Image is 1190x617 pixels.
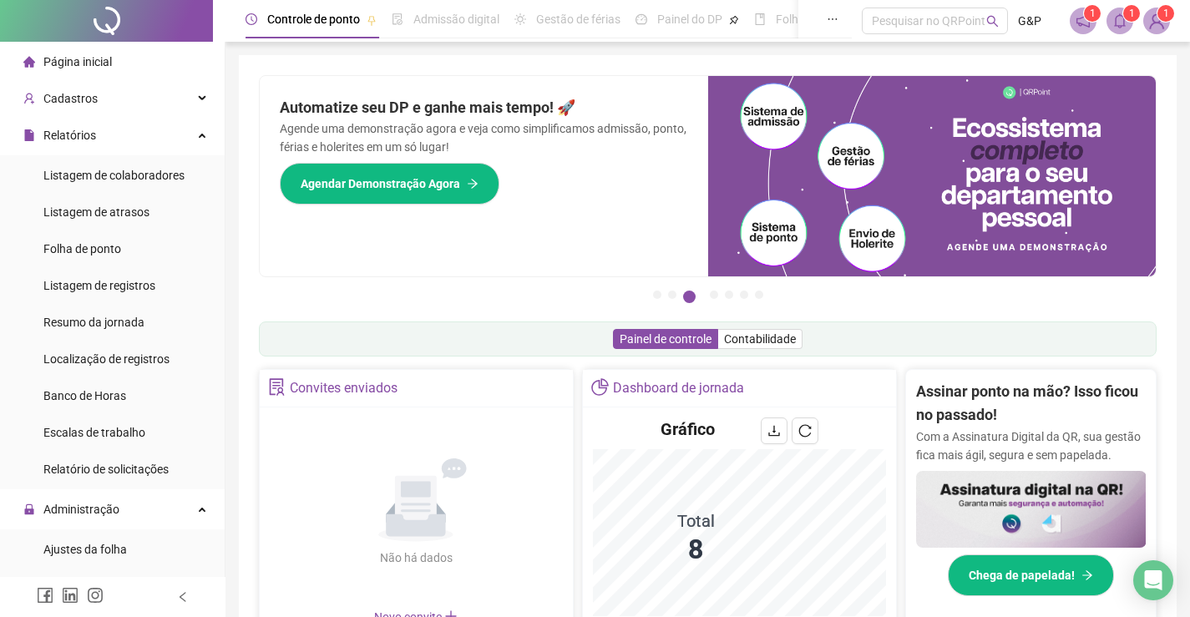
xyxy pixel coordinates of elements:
[43,169,185,182] span: Listagem de colaboradores
[392,13,403,25] span: file-done
[776,13,883,26] span: Folha de pagamento
[43,463,169,476] span: Relatório de solicitações
[339,549,493,567] div: Não há dados
[591,378,609,396] span: pie-chart
[43,129,96,142] span: Relatórios
[43,205,149,219] span: Listagem de atrasos
[1163,8,1169,19] span: 1
[43,503,119,516] span: Administração
[43,55,112,68] span: Página inicial
[1081,569,1093,581] span: arrow-right
[87,587,104,604] span: instagram
[43,426,145,439] span: Escalas de trabalho
[23,503,35,515] span: lock
[1112,13,1127,28] span: bell
[246,13,257,25] span: clock-circle
[1129,8,1135,19] span: 1
[23,56,35,68] span: home
[755,291,763,299] button: 7
[827,13,838,25] span: ellipsis
[413,13,499,26] span: Admissão digital
[661,417,715,441] h4: Gráfico
[710,291,718,299] button: 4
[1157,5,1174,22] sup: Atualize o seu contato no menu Meus Dados
[1123,5,1140,22] sup: 1
[636,13,647,25] span: dashboard
[37,587,53,604] span: facebook
[43,279,155,292] span: Listagem de registros
[268,378,286,396] span: solution
[290,374,398,402] div: Convites enviados
[43,92,98,105] span: Cadastros
[724,332,796,346] span: Contabilidade
[280,163,499,205] button: Agendar Demonstração Agora
[986,15,999,28] span: search
[657,13,722,26] span: Painel do DP
[43,352,170,366] span: Localização de registros
[969,566,1075,584] span: Chega de papelada!
[367,15,377,25] span: pushpin
[43,316,144,329] span: Resumo da jornada
[948,554,1114,596] button: Chega de papelada!
[725,291,733,299] button: 5
[1090,8,1096,19] span: 1
[653,291,661,299] button: 1
[620,332,711,346] span: Painel de controle
[280,119,688,156] p: Agende uma demonstração agora e veja como simplificamos admissão, ponto, férias e holerites em um...
[43,543,127,556] span: Ajustes da folha
[740,291,748,299] button: 6
[668,291,676,299] button: 2
[1144,8,1169,33] img: 40480
[43,242,121,255] span: Folha de ponto
[729,15,739,25] span: pushpin
[267,13,360,26] span: Controle de ponto
[1018,12,1041,30] span: G&P
[62,587,78,604] span: linkedin
[916,427,1147,464] p: Com a Assinatura Digital da QR, sua gestão fica mais ágil, segura e sem papelada.
[301,174,460,193] span: Agendar Demonstração Agora
[536,13,620,26] span: Gestão de férias
[1084,5,1101,22] sup: 1
[708,76,1157,276] img: banner%2Fd57e337e-a0d3-4837-9615-f134fc33a8e6.png
[754,13,766,25] span: book
[43,389,126,402] span: Banco de Horas
[23,129,35,141] span: file
[514,13,526,25] span: sun
[467,178,479,190] span: arrow-right
[798,424,812,437] span: reload
[767,424,781,437] span: download
[916,380,1147,427] h2: Assinar ponto na mão? Isso ficou no passado!
[1133,560,1173,600] div: Open Intercom Messenger
[613,374,744,402] div: Dashboard de jornada
[1076,13,1091,28] span: notification
[916,471,1147,548] img: banner%2F02c71560-61a6-44d4-94b9-c8ab97240462.png
[177,591,189,603] span: left
[683,291,696,303] button: 3
[23,93,35,104] span: user-add
[280,96,688,119] h2: Automatize seu DP e ganhe mais tempo! 🚀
